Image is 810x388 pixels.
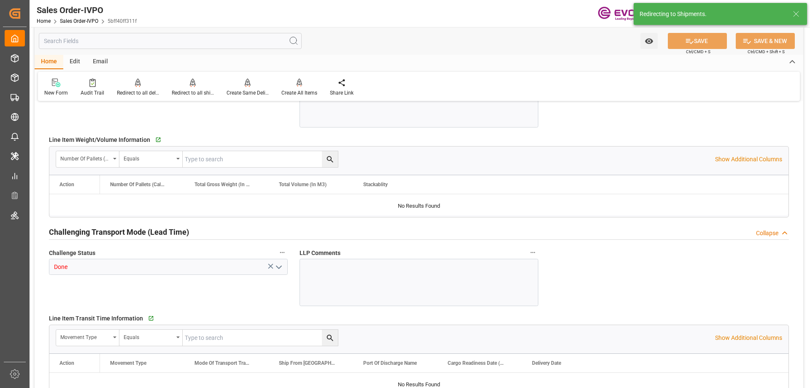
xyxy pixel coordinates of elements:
h2: Challenging Transport Mode (Lead Time) [49,226,189,238]
span: Ctrl/CMD + Shift + S [748,49,785,55]
div: Movement Type [60,331,110,341]
div: Equals [124,331,173,341]
button: SAVE [668,33,727,49]
p: Show Additional Columns [715,334,782,342]
span: Delivery Date [532,360,561,366]
span: Port Of Discharge Name [363,360,417,366]
div: Redirecting to Shipments. [640,10,785,19]
div: Create All Items [281,89,317,97]
div: Collapse [756,229,778,238]
div: Share Link [330,89,354,97]
span: Stackablity [363,182,388,187]
span: Challenge Status [49,249,95,258]
div: Email [86,55,114,69]
span: LLP Comments [300,249,340,258]
div: Action [59,182,74,187]
button: open menu [640,33,658,49]
div: Action [59,360,74,366]
div: Create Same Delivery Date [227,89,269,97]
button: LLP Comments [527,247,538,258]
div: Redirect to all shipments [172,89,214,97]
button: open menu [272,260,284,274]
div: Home [35,55,63,69]
span: Movement Type [110,360,146,366]
input: Type to search [183,330,338,346]
button: Challenge Status [277,247,288,258]
button: search button [322,151,338,167]
a: Sales Order-IVPO [60,18,98,24]
button: SAVE & NEW [736,33,795,49]
button: open menu [119,151,183,167]
input: Search Fields [39,33,302,49]
span: Mode Of Transport Translation [194,360,251,366]
div: New Form [44,89,68,97]
div: Sales Order-IVPO [37,4,137,16]
span: Line Item Weight/Volume Information [49,136,150,144]
span: Number Of Pallets (Calculated) [110,182,167,187]
span: Ship From [GEOGRAPHIC_DATA] [279,360,335,366]
span: Total Gross Weight (In KG) [194,182,251,187]
img: Evonik-brand-mark-Deep-Purple-RGB.jpeg_1700498283.jpeg [598,6,653,21]
div: Number Of Pallets (Calculated) [60,153,110,163]
span: Cargo Readiness Date (Shipping Date) [448,360,504,366]
button: open menu [56,330,119,346]
a: Home [37,18,51,24]
span: Ctrl/CMD + S [686,49,710,55]
p: Show Additional Columns [715,155,782,164]
input: Type to search [183,151,338,167]
button: open menu [119,330,183,346]
div: Equals [124,153,173,163]
div: Audit Trail [81,89,104,97]
span: Total Volume (In M3) [279,182,327,187]
button: search button [322,330,338,346]
button: open menu [56,151,119,167]
span: Line Item Transit Time Information [49,314,143,323]
div: Edit [63,55,86,69]
div: Redirect to all deliveries [117,89,159,97]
